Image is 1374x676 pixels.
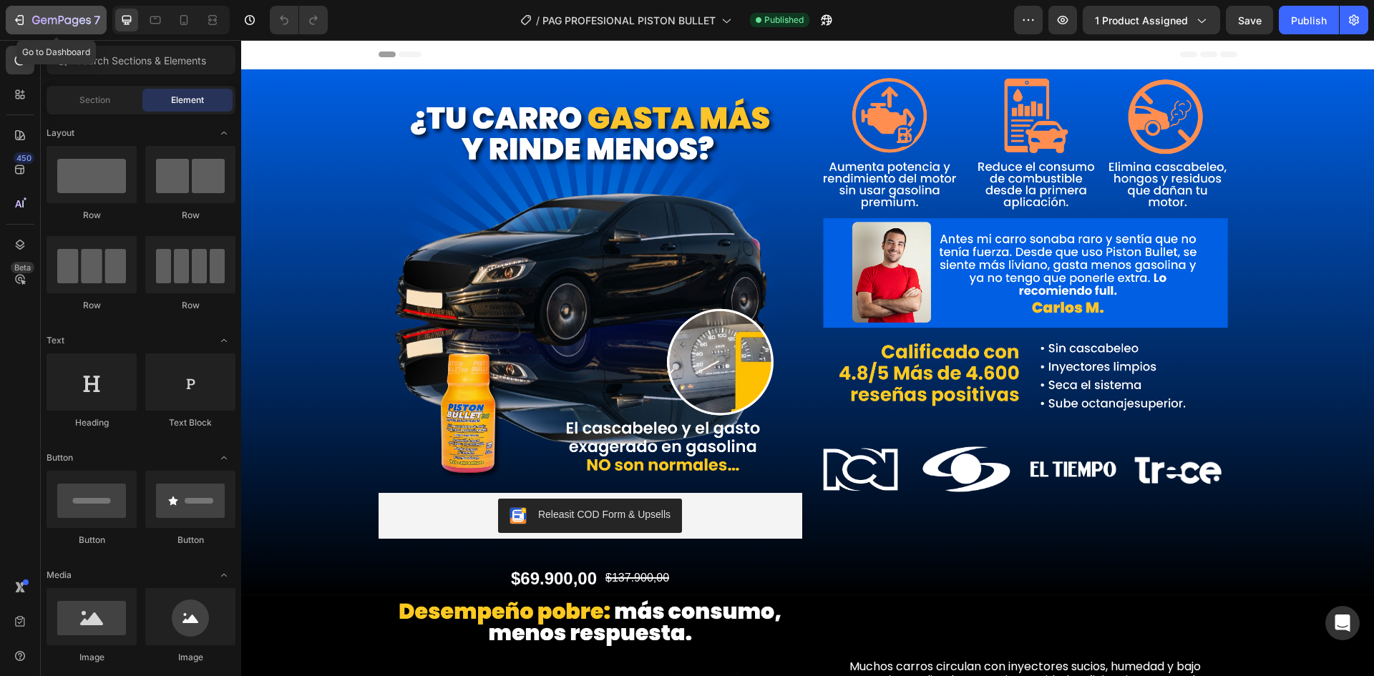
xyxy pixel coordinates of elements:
img: gempages_571005046741795712-ec8ae3c2-6640-4de7-9740-5f46ecff011a.webp [137,555,561,614]
div: Row [47,209,137,222]
div: 450 [14,152,34,164]
button: Releasit COD Form & Upsells [257,459,441,493]
div: Row [47,299,137,312]
img: [object Object] [891,411,983,447]
div: Text Block [145,416,235,429]
div: Button [145,534,235,547]
span: Toggle open [213,564,235,587]
span: 1 product assigned [1095,13,1188,28]
iframe: Design area [241,40,1374,676]
div: Heading [47,416,137,429]
button: Publish [1279,6,1339,34]
div: Releasit COD Form & Upsells [297,467,429,482]
span: Text [47,334,64,347]
p: 7 [94,11,100,29]
div: Undo/Redo [270,6,328,34]
div: Button [47,534,137,547]
span: Save [1238,14,1262,26]
img: gempages_571005046741795712-c45609e7-2c7f-4097-9b5e-347747a634c8.webp [572,29,996,382]
div: Image [145,651,235,664]
span: Element [171,94,204,107]
span: Published [764,14,804,26]
img: CKKYs5695_ICEAE=.webp [268,467,286,484]
span: / [536,13,540,28]
img: [object Object] [679,402,771,456]
img: [object Object] [573,403,666,456]
img: [object Object] [785,417,877,441]
button: 7 [6,6,107,34]
button: Save [1226,6,1273,34]
div: $137.900,00 [363,526,429,550]
span: Toggle open [213,122,235,144]
span: Layout [47,127,74,139]
div: Open Intercom Messenger [1325,606,1360,640]
input: Search Sections & Elements [47,46,235,74]
span: Section [79,94,110,107]
div: Beta [11,262,34,273]
div: Publish [1291,13,1327,28]
span: Button [47,451,73,464]
span: Toggle open [213,329,235,352]
span: Media [47,569,72,582]
span: Toggle open [213,446,235,469]
div: Row [145,299,235,312]
div: $69.900,00 [268,521,357,555]
div: Row [145,209,235,222]
span: PAG PROFESIONAL PISTON BULLET [542,13,716,28]
div: Image [47,651,137,664]
button: 1 product assigned [1083,6,1220,34]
